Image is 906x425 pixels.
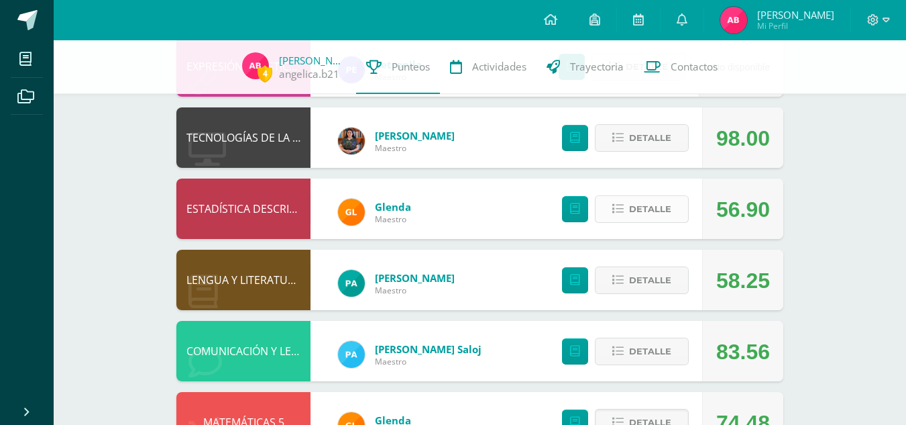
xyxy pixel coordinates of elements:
[279,54,346,67] a: [PERSON_NAME]
[629,268,671,293] span: Detalle
[536,40,634,94] a: Trayectoria
[176,179,310,239] div: ESTADÍSTICA DESCRIPTIVA
[757,8,834,21] span: [PERSON_NAME]
[720,7,747,34] img: defd27c35b3b81fa13f74b54613cb6f6.png
[176,107,310,168] div: TECNOLOGÍAS DE LA INFORMACIÓN Y LA COMUNICACIÓN 5
[716,250,770,311] div: 58.25
[338,199,365,226] img: 7115e4ef1502d82e30f2a52f7cb22b3f.png
[629,126,671,150] span: Detalle
[634,40,728,94] a: Contactos
[716,322,770,382] div: 83.56
[242,52,269,79] img: defd27c35b3b81fa13f74b54613cb6f6.png
[375,142,455,154] span: Maestro
[375,200,411,214] a: Glenda
[629,197,671,222] span: Detalle
[375,214,411,225] span: Maestro
[258,65,272,82] span: 4
[757,20,834,32] span: Mi Perfil
[338,128,365,154] img: 60a759e8b02ec95d430434cf0c0a55c7.png
[629,339,671,364] span: Detalle
[570,60,624,74] span: Trayectoria
[595,124,689,152] button: Detalle
[671,60,718,74] span: Contactos
[595,195,689,223] button: Detalle
[338,270,365,297] img: 53dbe22d98c82c2b31f74347440a2e81.png
[716,179,770,240] div: 56.90
[595,267,689,294] button: Detalle
[392,60,430,74] span: Punteos
[375,356,482,367] span: Maestro
[716,108,770,169] div: 98.00
[595,338,689,365] button: Detalle
[472,60,526,74] span: Actividades
[279,67,339,81] a: angelica.b21
[176,250,310,310] div: LENGUA Y LITERATURA 5
[375,271,455,285] a: [PERSON_NAME]
[356,40,440,94] a: Punteos
[338,341,365,368] img: 4d02e55cc8043f0aab29493a7075c5f8.png
[176,321,310,381] div: COMUNICACIÓN Y LENGUAJE L3 (INGLÉS)
[440,40,536,94] a: Actividades
[375,342,482,356] a: [PERSON_NAME] Saloj
[375,129,455,142] a: [PERSON_NAME]
[375,285,455,296] span: Maestro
